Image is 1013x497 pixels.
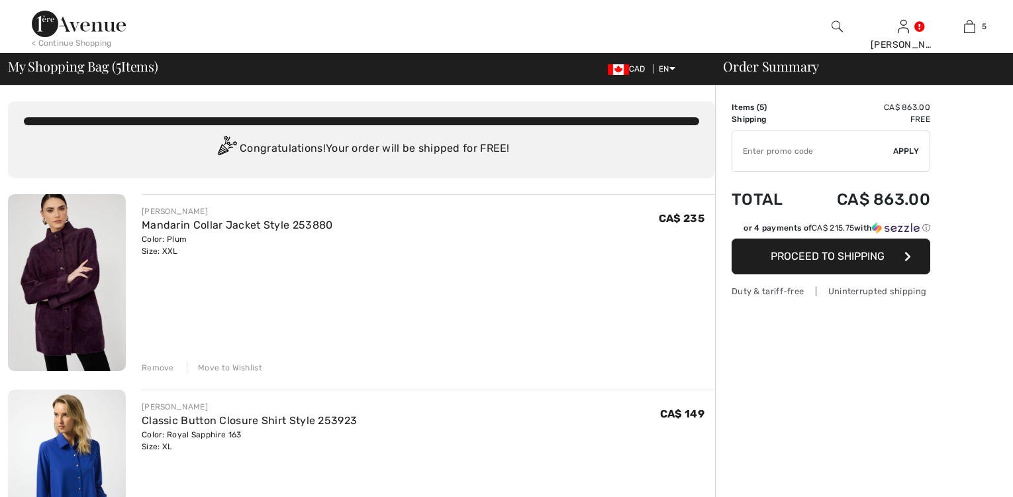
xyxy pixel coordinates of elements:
span: CA$ 215.75 [812,223,854,233]
span: 5 [116,56,121,74]
button: Proceed to Shipping [732,239,930,274]
span: CAD [608,64,651,74]
td: Shipping [732,113,802,125]
span: CA$ 149 [660,408,704,420]
div: or 4 payments of with [744,222,930,234]
div: Congratulations! Your order will be shipped for FREE! [24,136,699,162]
a: Mandarin Collar Jacket Style 253880 [142,219,333,231]
td: CA$ 863.00 [802,177,930,222]
div: [PERSON_NAME] [142,205,333,217]
td: CA$ 863.00 [802,101,930,113]
span: My Shopping Bag ( Items) [8,60,158,73]
td: Free [802,113,930,125]
div: < Continue Shopping [32,37,112,49]
div: Order Summary [707,60,1005,73]
div: [PERSON_NAME] [142,401,357,413]
td: Total [732,177,802,222]
div: Remove [142,362,174,374]
span: Proceed to Shipping [771,250,885,262]
img: My Bag [964,19,975,34]
div: Color: Royal Sapphire 163 Size: XL [142,429,357,453]
div: Move to Wishlist [187,362,262,374]
img: Sezzle [872,222,920,234]
span: EN [659,64,675,74]
div: or 4 payments ofCA$ 215.75withSezzle Click to learn more about Sezzle [732,222,930,239]
img: Canadian Dollar [608,64,629,75]
span: 5 [982,21,987,32]
img: Congratulation2.svg [213,136,240,162]
span: CA$ 235 [659,212,704,225]
div: [PERSON_NAME] [871,38,936,52]
a: Sign In [898,20,909,32]
img: Mandarin Collar Jacket Style 253880 [8,194,126,371]
input: Promo code [732,131,893,171]
div: Color: Plum Size: XXL [142,233,333,257]
div: Duty & tariff-free | Uninterrupted shipping [732,285,930,298]
a: Classic Button Closure Shirt Style 253923 [142,414,357,427]
span: 5 [759,103,764,112]
a: 5 [937,19,1002,34]
img: 1ère Avenue [32,11,126,37]
span: Apply [893,145,920,157]
td: Items ( ) [732,101,802,113]
img: search the website [832,19,843,34]
img: My Info [898,19,909,34]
